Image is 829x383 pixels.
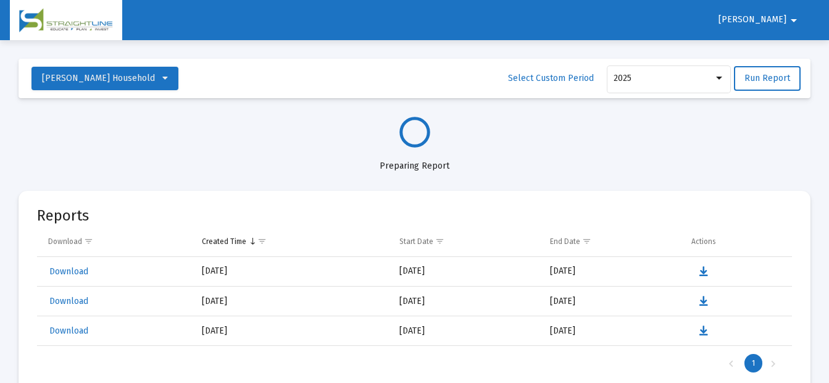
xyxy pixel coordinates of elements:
[541,227,683,256] td: Column End Date
[744,354,762,372] div: Page 1
[37,227,792,381] div: Data grid
[399,237,433,246] div: Start Date
[391,257,541,287] td: [DATE]
[582,237,591,246] span: Show filter options for column 'End Date'
[49,266,88,277] span: Download
[202,295,382,308] div: [DATE]
[508,73,594,83] span: Select Custom Period
[614,73,631,83] span: 2025
[763,354,783,372] div: Next Page
[19,148,810,172] div: Preparing Report
[48,237,82,246] div: Download
[37,227,193,256] td: Column Download
[49,326,88,336] span: Download
[257,237,267,246] span: Show filter options for column 'Created Time'
[721,354,741,372] div: Previous Page
[541,316,683,346] td: [DATE]
[734,66,801,91] button: Run Report
[37,346,792,381] div: Page Navigation
[704,7,816,32] button: [PERSON_NAME]
[202,265,382,277] div: [DATE]
[391,287,541,316] td: [DATE]
[719,15,786,25] span: [PERSON_NAME]
[391,227,541,256] td: Column Start Date
[435,237,444,246] span: Show filter options for column 'Start Date'
[202,325,382,337] div: [DATE]
[541,257,683,287] td: [DATE]
[37,209,89,222] mat-card-title: Reports
[19,8,113,33] img: Dashboard
[541,287,683,316] td: [DATE]
[683,227,792,256] td: Column Actions
[550,237,580,246] div: End Date
[42,73,155,83] span: [PERSON_NAME] Household
[84,237,93,246] span: Show filter options for column 'Download'
[744,73,790,83] span: Run Report
[31,67,178,90] button: [PERSON_NAME] Household
[786,8,801,33] mat-icon: arrow_drop_down
[202,237,246,246] div: Created Time
[391,316,541,346] td: [DATE]
[49,296,88,306] span: Download
[691,237,716,246] div: Actions
[193,227,391,256] td: Column Created Time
